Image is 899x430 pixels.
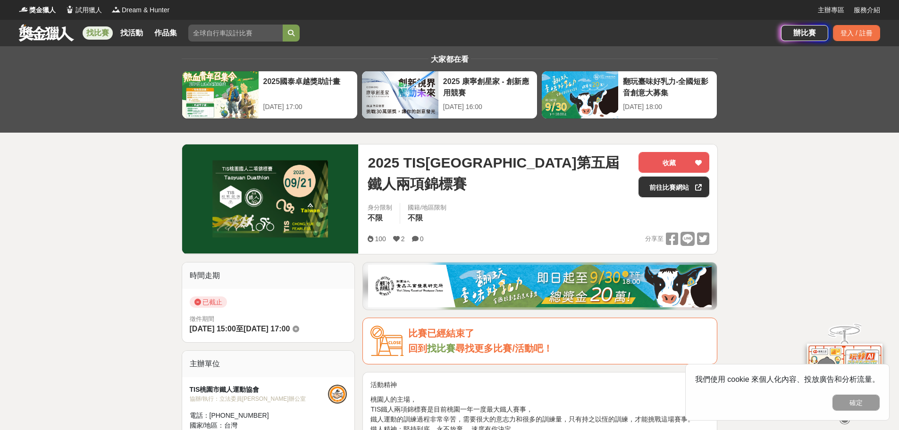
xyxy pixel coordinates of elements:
span: 2 [401,235,405,243]
div: 身分限制 [368,203,392,212]
span: 至 [236,325,244,333]
a: Logo獎金獵人 [19,5,56,15]
span: Dream & Hunter [122,5,169,15]
span: 試用獵人 [76,5,102,15]
div: 電話： [PHONE_NUMBER] [190,411,328,421]
a: 辦比賽 [781,25,828,41]
a: 找比賽 [427,343,455,354]
img: Logo [111,5,121,14]
a: 2025 康寧創星家 - 創新應用競賽[DATE] 16:00 [361,71,538,119]
a: 主辦專區 [818,5,844,15]
img: Icon [370,326,403,356]
span: 不限 [408,214,423,222]
img: d2146d9a-e6f6-4337-9592-8cefde37ba6b.png [807,344,882,406]
div: 2025 康寧創星家 - 創新應用競賽 [443,76,532,97]
img: Logo [19,5,28,14]
p: 活動精神 [370,380,709,390]
div: 比賽已經結束了 [408,326,709,341]
div: 2025國泰卓越獎助計畫 [263,76,353,97]
span: 獎金獵人 [29,5,56,15]
span: 徵件期間 [190,315,214,322]
span: 100 [375,235,386,243]
span: 不限 [368,214,383,222]
div: 國籍/地區限制 [408,203,446,212]
input: 全球自行車設計比賽 [188,25,283,42]
div: [DATE] 17:00 [263,102,353,112]
a: Logo試用獵人 [65,5,102,15]
button: 收藏 [639,152,709,173]
img: 1c81a89c-c1b3-4fd6-9c6e-7d29d79abef5.jpg [368,265,712,307]
span: [DATE] 15:00 [190,325,236,333]
span: 已截止 [190,296,227,308]
span: 2025 TIS[GEOGRAPHIC_DATA]第五屆鐵人兩項錦標賽 [368,152,631,194]
a: LogoDream & Hunter [111,5,169,15]
button: 確定 [832,395,880,411]
div: 時間走期 [182,262,355,289]
span: 0 [420,235,424,243]
a: 作品集 [151,26,181,40]
div: [DATE] 18:00 [623,102,712,112]
div: 翻玩臺味好乳力-全國短影音創意大募集 [623,76,712,97]
div: 登入 / 註冊 [833,25,880,41]
span: 我們使用 cookie 來個人化內容、投放廣告和分析流量。 [695,375,880,383]
a: 前往比賽網站 [639,177,709,197]
span: 回到 [408,343,427,354]
a: 找比賽 [83,26,113,40]
span: 尋找更多比賽/活動吧！ [455,343,553,354]
img: Cover Image [182,144,359,253]
a: 翻玩臺味好乳力-全國短影音創意大募集[DATE] 18:00 [541,71,717,119]
div: 主辦單位 [182,351,355,377]
span: 分享至 [645,232,664,246]
span: [DATE] 17:00 [244,325,290,333]
div: [DATE] 16:00 [443,102,532,112]
a: 服務介紹 [854,5,880,15]
img: Logo [65,5,75,14]
span: 台灣 [224,422,237,429]
span: 大家都在看 [428,55,471,63]
div: TIS桃園市鐵人運動協會 [190,385,328,395]
span: 國家/地區： [190,422,225,429]
a: 找活動 [117,26,147,40]
div: 協辦/執行： 立法委員[PERSON_NAME]辦公室 [190,395,328,403]
a: 2025國泰卓越獎助計畫[DATE] 17:00 [182,71,358,119]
